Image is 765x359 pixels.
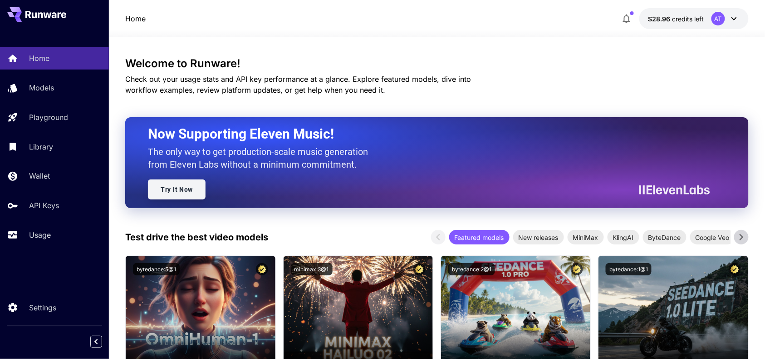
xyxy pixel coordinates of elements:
p: Wallet [29,170,50,181]
span: Featured models [449,233,510,242]
div: Google Veo [690,230,735,244]
button: Certified Model – Vetted for best performance and includes a commercial license. [256,263,268,275]
p: API Keys [29,200,59,211]
div: Collapse sidebar [97,334,109,350]
p: Library [29,141,53,152]
span: KlingAI [608,233,639,242]
a: Try It Now [148,179,206,199]
p: Test drive the best video models [125,230,268,244]
span: MiniMax [568,233,604,242]
a: Home [125,13,146,24]
button: Certified Model – Vetted for best performance and includes a commercial license. [729,263,741,275]
span: credits left [672,15,704,23]
span: Check out your usage stats and API key performance at a glance. Explore featured models, dive int... [125,75,471,95]
nav: breadcrumb [125,13,146,24]
button: Certified Model – Vetted for best performance and includes a commercial license. [571,263,583,275]
button: $28.95611AT [639,8,749,29]
p: Usage [29,229,51,240]
span: ByteDance [643,233,687,242]
div: New releases [513,230,564,244]
button: minimax:3@1 [291,263,333,275]
div: Featured models [449,230,510,244]
p: The only way to get production-scale music generation from Eleven Labs without a minimum commitment. [148,145,375,171]
span: Google Veo [690,233,735,242]
h3: Welcome to Runware! [125,57,749,70]
div: AT [711,12,725,25]
button: Collapse sidebar [90,336,102,348]
h2: Now Supporting Eleven Music! [148,125,703,143]
button: Certified Model – Vetted for best performance and includes a commercial license. [413,263,426,275]
div: MiniMax [568,230,604,244]
span: $28.96 [648,15,672,23]
p: Settings [29,302,56,313]
button: bytedance:1@1 [606,263,652,275]
p: Home [29,53,49,64]
button: bytedance:5@1 [133,263,180,275]
span: New releases [513,233,564,242]
p: Playground [29,112,68,123]
button: bytedance:2@1 [448,263,495,275]
p: Models [29,82,54,93]
div: $28.95611 [648,14,704,24]
div: KlingAI [608,230,639,244]
div: ByteDance [643,230,687,244]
